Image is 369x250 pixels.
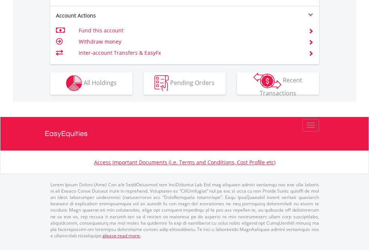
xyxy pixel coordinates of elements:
[237,72,319,95] button: Recent Transactions
[50,181,319,239] p: Lorem Ipsum Dolors (Ame) Con a/e SeddOeiusmod tem InciDiduntut Lab Etd mag aliquaen admin veniamq...
[79,36,299,47] td: Withdraw money
[50,72,132,95] button: All Holdings
[66,75,82,91] img: holdings-wht.png
[79,47,299,58] td: Inter-account Transfers & EasyFx
[79,25,299,36] td: Fund this account
[94,159,275,166] a: Access Important Documents (i.e. Terms and Conditions, Cost Profile etc)
[253,73,281,89] img: transactions-zar-wht.png
[103,232,141,239] a: please read more:
[50,12,185,19] div: Account Actions
[144,72,226,95] button: Pending Orders
[170,79,215,87] span: Pending Orders
[45,117,325,151] a: EasyEquities
[260,76,303,97] span: Recent Transactions
[84,79,117,87] span: All Holdings
[154,75,169,91] img: pending_instructions-wht.png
